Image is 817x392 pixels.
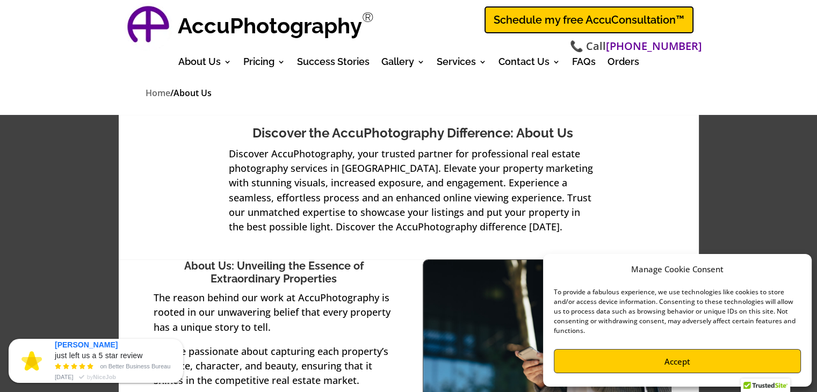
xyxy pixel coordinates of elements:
span: just left us a 5 star review [55,350,143,361]
span: About Us: Unveiling the Essence of Extraordinary Properties [184,259,364,285]
span: by [87,372,116,382]
a: Services [437,58,487,70]
img: engage-placeholder--review.png [21,351,42,371]
span: on Better Business Bureau [100,362,170,371]
div: Manage Cookie Consent [631,262,724,277]
span: 📞 Call [570,39,702,54]
button: Accept [554,349,801,373]
sup: Registered Trademark [362,9,374,25]
a: Schedule my free AccuConsultation™ [485,6,693,33]
a: Contact Us [498,58,560,70]
a: FAQs [572,58,596,70]
a: Orders [608,58,639,70]
a: About Us [178,58,232,70]
img: AccuPhotography [124,3,172,51]
span:  [76,373,87,383]
strong: AccuPhotography [178,13,362,38]
span: [DATE] [55,372,74,382]
span: About Us [173,87,212,99]
a: Home [146,87,170,100]
p: Discover AccuPhotography, your trusted partner for professional real estate photography services ... [229,147,597,234]
span:  [55,363,95,372]
p: The reason behind our work at AccuPhotography is rooted in our unwavering belief that every prope... [154,291,394,344]
span: [PERSON_NAME] [55,339,118,350]
a: Pricing [243,58,285,70]
span: Discover the AccuPhotography Difference: About Us [252,125,573,141]
a: AccuPhotography Logo - Professional Real Estate Photography and Media Services in Dallas, Texas [124,3,172,51]
div: To provide a fabulous experience, we use technologies like cookies to store and/or access device ... [554,287,800,336]
a: Gallery [381,58,425,70]
nav: breadcrumbs [146,86,672,100]
span: / [170,87,173,99]
a: [PHONE_NUMBER] [606,39,702,54]
a: Success Stories [297,58,370,70]
strong: NiceJob [93,374,116,380]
